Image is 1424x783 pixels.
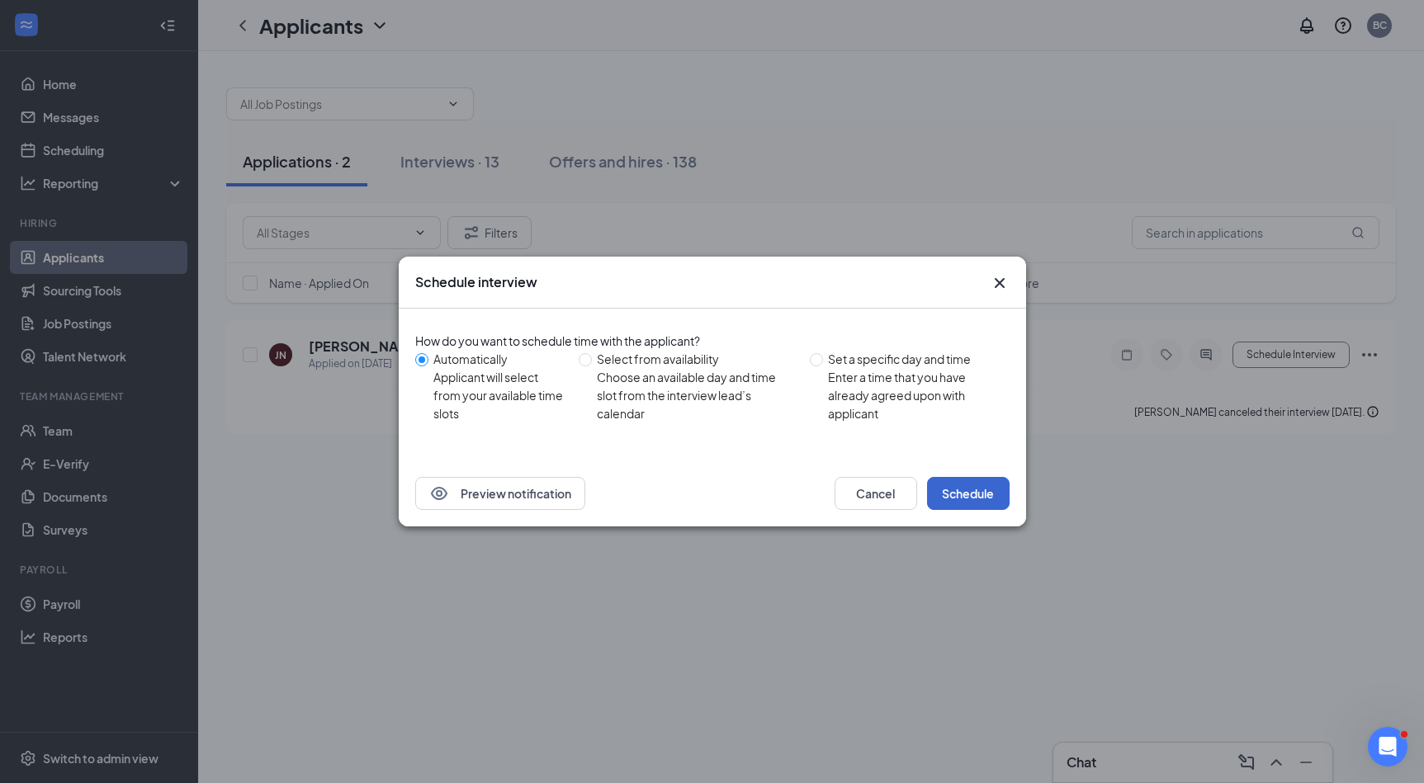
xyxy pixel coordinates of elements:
[433,350,566,368] div: Automatically
[927,477,1010,510] button: Schedule
[415,273,537,291] h3: Schedule interview
[990,273,1010,293] button: Close
[415,332,1010,350] div: How do you want to schedule time with the applicant?
[828,368,996,422] div: Enter a time that you have already agreed upon with applicant
[433,368,566,422] div: Applicant will select from your available time slots
[828,350,996,368] div: Set a specific day and time
[990,273,1010,293] svg: Cross
[597,368,796,422] div: Choose an available day and time slot from the interview lead’s calendar
[1368,727,1407,766] iframe: Intercom live chat
[429,483,449,503] svg: Eye
[597,350,796,368] div: Select from availability
[835,477,917,510] button: Cancel
[415,477,585,510] button: EyePreview notification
